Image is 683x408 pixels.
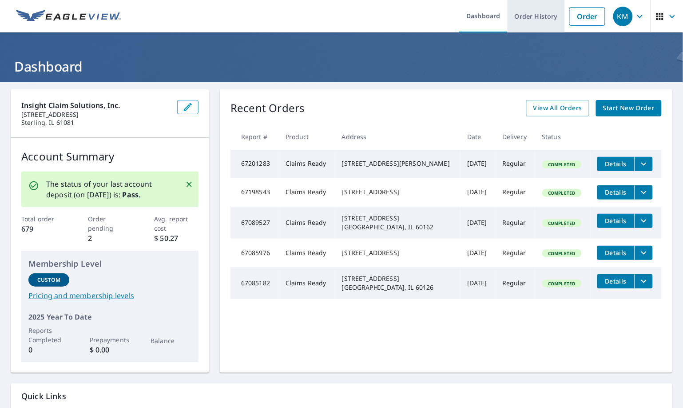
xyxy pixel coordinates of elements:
[495,124,535,150] th: Delivery
[495,239,535,267] td: Regular
[533,103,582,114] span: View All Orders
[28,290,191,301] a: Pricing and membership levels
[543,280,581,287] span: Completed
[278,124,335,150] th: Product
[21,111,170,119] p: [STREET_ADDRESS]
[603,248,629,257] span: Details
[635,157,653,171] button: filesDropdownBtn-67201283
[90,344,131,355] p: $ 0.00
[335,124,460,150] th: Address
[342,248,453,257] div: [STREET_ADDRESS]
[597,246,635,260] button: detailsBtn-67085976
[603,216,629,225] span: Details
[28,326,69,344] p: Reports Completed
[495,267,535,299] td: Regular
[543,220,581,226] span: Completed
[635,185,653,200] button: filesDropdownBtn-67198543
[460,207,495,239] td: [DATE]
[543,250,581,256] span: Completed
[230,100,305,116] p: Recent Orders
[278,207,335,239] td: Claims Ready
[90,335,131,344] p: Prepayments
[278,150,335,178] td: Claims Ready
[37,276,60,284] p: Custom
[21,391,662,402] p: Quick Links
[603,277,629,285] span: Details
[88,233,132,244] p: 2
[16,10,121,23] img: EV Logo
[21,214,66,224] p: Total order
[460,239,495,267] td: [DATE]
[635,246,653,260] button: filesDropdownBtn-67085976
[342,214,453,232] div: [STREET_ADDRESS] [GEOGRAPHIC_DATA], IL 60162
[569,7,605,26] a: Order
[535,124,590,150] th: Status
[342,188,453,196] div: [STREET_ADDRESS]
[21,148,199,164] p: Account Summary
[460,124,495,150] th: Date
[154,233,199,244] p: $ 50.27
[28,258,191,270] p: Membership Level
[596,100,662,116] a: Start New Order
[597,274,635,288] button: detailsBtn-67085182
[460,150,495,178] td: [DATE]
[635,274,653,288] button: filesDropdownBtn-67085182
[495,178,535,207] td: Regular
[495,207,535,239] td: Regular
[460,178,495,207] td: [DATE]
[543,190,581,196] span: Completed
[28,344,69,355] p: 0
[230,150,278,178] td: 67201283
[46,179,175,200] p: The status of your last account deposit (on [DATE]) is: .
[21,100,170,111] p: Insight Claim Solutions, Inc.
[230,267,278,299] td: 67085182
[613,7,633,26] div: KM
[123,190,139,200] b: Pass
[11,57,672,76] h1: Dashboard
[597,214,635,228] button: detailsBtn-67089527
[278,267,335,299] td: Claims Ready
[342,159,453,168] div: [STREET_ADDRESS][PERSON_NAME]
[603,188,629,196] span: Details
[230,239,278,267] td: 67085976
[278,178,335,207] td: Claims Ready
[151,336,191,345] p: Balance
[460,267,495,299] td: [DATE]
[183,179,195,190] button: Close
[230,207,278,239] td: 67089527
[543,161,581,168] span: Completed
[230,178,278,207] td: 67198543
[526,100,589,116] a: View All Orders
[154,214,199,233] p: Avg. report cost
[21,224,66,234] p: 679
[495,150,535,178] td: Regular
[342,274,453,292] div: [STREET_ADDRESS] [GEOGRAPHIC_DATA], IL 60126
[597,157,635,171] button: detailsBtn-67201283
[230,124,278,150] th: Report #
[21,119,170,127] p: Sterling, IL 61081
[278,239,335,267] td: Claims Ready
[603,103,655,114] span: Start New Order
[603,160,629,168] span: Details
[597,185,635,200] button: detailsBtn-67198543
[88,214,132,233] p: Order pending
[28,312,191,322] p: 2025 Year To Date
[635,214,653,228] button: filesDropdownBtn-67089527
